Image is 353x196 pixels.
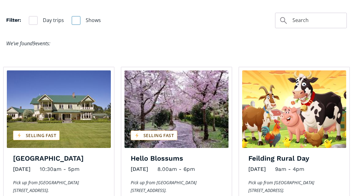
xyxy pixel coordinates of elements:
div: 9am - 4pm [275,164,304,174]
h4: Filter: [6,17,21,24]
span: 9 [33,40,35,47]
span: Day trips [43,16,64,24]
div: 10:30am - 5pm [40,164,79,174]
div: 8.00am - 6pm [157,164,195,174]
h4: Feilding Rural Day [248,154,340,163]
p: Pick up from [GEOGRAPHIC_DATA] [STREET_ADDRESS]. [248,179,340,194]
form: Filter [6,16,101,25]
div: [DATE] [13,164,30,174]
div: Selling fast [13,131,60,140]
div: [DATE] [248,164,266,174]
h4: Hello Blossums [131,154,222,163]
div: [DATE] [131,164,148,174]
p: Pick up from [GEOGRAPHIC_DATA] [STREET_ADDRESS]. [131,179,222,194]
input: Search day trips and shows [275,13,347,28]
div: We’ve found events: [6,39,50,48]
span: Shows [86,16,101,24]
form: Filter 2 [275,13,347,28]
p: Pick up from [GEOGRAPHIC_DATA] [STREET_ADDRESS]. [13,179,105,194]
div: Selling fast [131,131,177,140]
h4: [GEOGRAPHIC_DATA] [13,154,105,163]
